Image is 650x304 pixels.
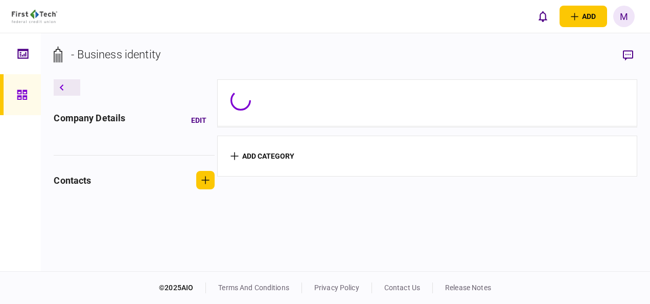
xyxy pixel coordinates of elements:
[230,152,294,160] button: add category
[54,173,91,187] div: contacts
[12,10,57,23] img: client company logo
[314,284,359,292] a: privacy policy
[183,111,215,129] button: Edit
[613,6,635,27] button: M
[532,6,553,27] button: open notifications list
[445,284,491,292] a: release notes
[560,6,607,27] button: open adding identity options
[71,46,160,63] div: - Business identity
[54,111,125,129] div: company details
[159,283,206,293] div: © 2025 AIO
[384,284,420,292] a: contact us
[218,284,289,292] a: terms and conditions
